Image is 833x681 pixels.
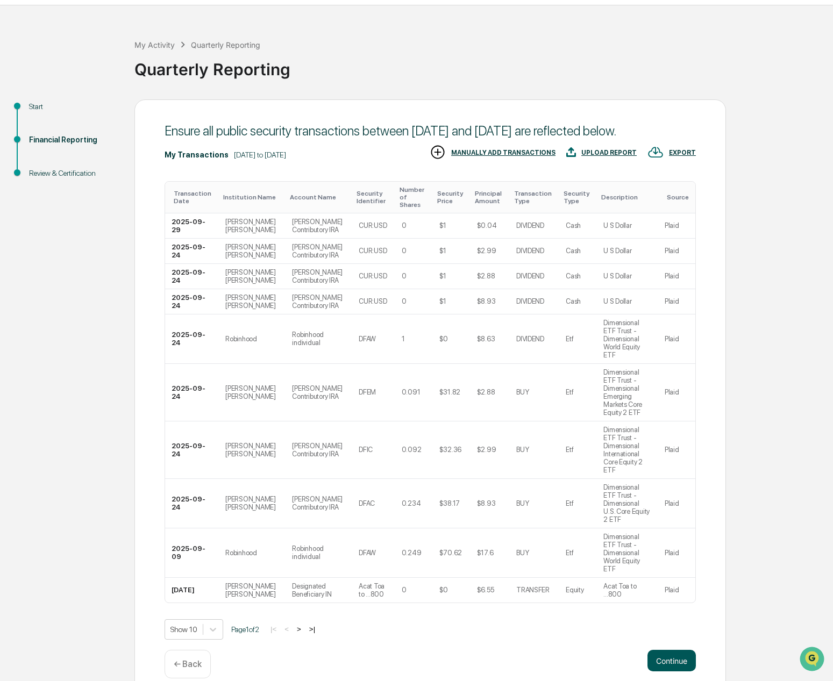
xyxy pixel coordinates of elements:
[402,499,421,507] div: 0.234
[603,297,631,305] div: U S Dollar
[234,150,286,159] div: [DATE] to [DATE]
[359,221,387,230] div: CUR:USD
[516,247,544,255] div: DIVIDEND
[516,586,550,594] div: TRANSFER
[658,578,695,603] td: Plaid
[165,289,219,314] td: 2025-09-24
[603,483,652,524] div: Dimensional ETF Trust - Dimensional U.S. Core Equity 2 ETF
[439,499,460,507] div: $38.17
[231,625,259,634] span: Page 1 of 2
[78,137,87,145] div: 🗄️
[286,289,352,314] td: [PERSON_NAME] Contributory IRA
[658,528,695,578] td: Plaid
[174,659,202,669] p: ← Back
[437,190,466,205] div: Toggle SortBy
[359,247,387,255] div: CUR:USD
[89,135,133,146] span: Attestations
[658,421,695,479] td: Plaid
[22,156,68,167] span: Data Lookup
[601,193,654,201] div: Toggle SortBy
[516,388,529,396] div: BUY
[439,221,446,230] div: $1
[402,221,407,230] div: 0
[165,528,219,578] td: 2025-09-09
[402,549,422,557] div: 0.249
[477,297,496,305] div: $8.93
[74,131,138,150] a: 🗄️Attestations
[564,190,593,205] div: Toggle SortBy
[225,495,279,511] div: [PERSON_NAME] [PERSON_NAME]
[566,144,576,160] img: UPLOAD REPORT
[359,297,387,305] div: CUR:USD
[286,578,352,603] td: Designated Beneficiary IN
[603,533,652,573] div: Dimensional ETF Trust - Dimensional World Equity ETF
[658,364,695,421] td: Plaid
[294,625,304,634] button: >
[225,384,279,400] div: [PERSON_NAME] [PERSON_NAME]
[477,335,495,343] div: $8.63
[477,247,496,255] div: $2.99
[11,137,19,145] div: 🖐️
[225,582,279,598] div: [PERSON_NAME] [PERSON_NAME]
[165,364,219,421] td: 2025-09-24
[183,85,196,98] button: Start new chat
[516,549,529,557] div: BUY
[11,23,196,40] p: How can we help?
[603,582,652,598] div: Acat Toa to ...800
[165,123,696,139] div: Ensure all public security transactions between [DATE] and [DATE] are reflected below.
[516,499,529,507] div: BUY
[402,335,405,343] div: 1
[165,150,229,159] div: My Transactions
[516,446,529,454] div: BUY
[566,586,583,594] div: Equity
[359,446,373,454] div: DFIC
[225,218,279,234] div: [PERSON_NAME] [PERSON_NAME]
[225,293,279,310] div: [PERSON_NAME] [PERSON_NAME]
[191,40,260,49] div: Quarterly Reporting
[165,239,219,264] td: 2025-09-24
[225,268,279,284] div: [PERSON_NAME] [PERSON_NAME]
[267,625,280,634] button: |<
[281,625,292,634] button: <
[165,264,219,289] td: 2025-09-24
[439,446,461,454] div: $32.36
[566,272,581,280] div: Cash
[439,335,448,343] div: $0
[286,421,352,479] td: [PERSON_NAME] Contributory IRA
[581,149,637,156] div: UPLOAD REPORT
[603,272,631,280] div: U S Dollar
[359,335,376,343] div: DFAW
[402,247,407,255] div: 0
[37,82,176,93] div: Start new chat
[477,499,496,507] div: $8.93
[286,213,352,239] td: [PERSON_NAME] Contributory IRA
[225,549,257,557] div: Robinhood
[477,272,495,280] div: $2.88
[223,193,281,201] div: Toggle SortBy
[439,297,446,305] div: $1
[29,134,117,146] div: Financial Reporting
[658,239,695,264] td: Plaid
[603,368,652,417] div: Dimensional ETF Trust - Dimensional Emerging Markets Core Equity 2 ETF
[799,646,828,675] iframe: Open customer support
[603,319,652,359] div: Dimensional ETF Trust - Dimensional World Equity ETF
[566,335,573,343] div: Etf
[667,193,691,201] div: Toggle SortBy
[286,264,352,289] td: [PERSON_NAME] Contributory IRA
[658,479,695,528] td: Plaid
[477,221,497,230] div: $0.04
[475,190,506,205] div: Toggle SortBy
[658,314,695,364] td: Plaid
[566,247,581,255] div: Cash
[357,190,390,205] div: Toggle SortBy
[402,297,407,305] div: 0
[359,272,387,280] div: CUR:USD
[134,51,828,79] div: Quarterly Reporting
[566,221,581,230] div: Cash
[477,446,496,454] div: $2.99
[76,182,130,190] a: Powered byPylon
[603,247,631,255] div: U S Dollar
[225,243,279,259] div: [PERSON_NAME] [PERSON_NAME]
